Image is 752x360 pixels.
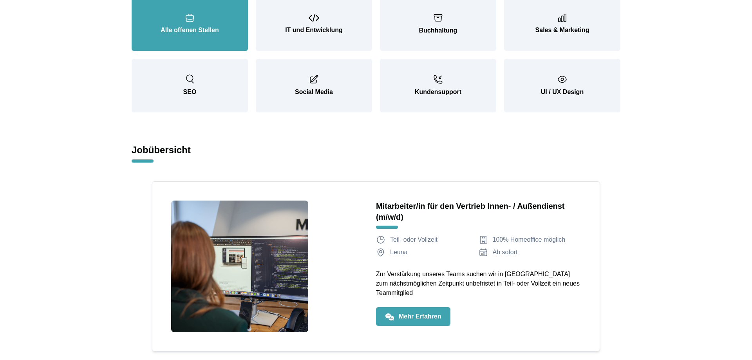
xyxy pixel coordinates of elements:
[376,307,450,326] a: Mehr Erfahren
[520,87,605,97] p: UI / UX Design
[493,235,566,244] p: 100% Homeoffice möglich
[132,131,620,156] h5: Jobübersicht
[390,235,437,244] p: Teil- oder Vollzeit
[385,313,394,320] img: Chat Icon
[271,87,356,97] p: Social Media
[256,59,372,112] button: Social Media
[396,26,481,35] p: Buchhaltung
[171,201,308,332] img: Leon Buchner - Marketing Planet Geschäftsführer
[147,87,232,97] p: SEO
[271,25,356,35] p: IT und Entwicklung
[504,59,620,112] button: UI / UX Design
[376,201,581,223] h6: Mitarbeiter/in für den Vertrieb Innen- / Außendienst (m/w/d)
[147,25,232,35] p: Alle offenen Stellen
[396,87,481,97] p: Kunden­support
[520,25,605,35] p: Sales & Marketing
[493,248,518,257] p: Ab sofort
[380,59,496,112] button: Kunden­support
[390,248,408,257] p: Leuna
[376,270,581,298] p: Zur Verstärkung unseres Teams suchen wir in [GEOGRAPHIC_DATA] zum nächstmöglichen Zeitpunkt unbef...
[132,59,248,112] button: SEO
